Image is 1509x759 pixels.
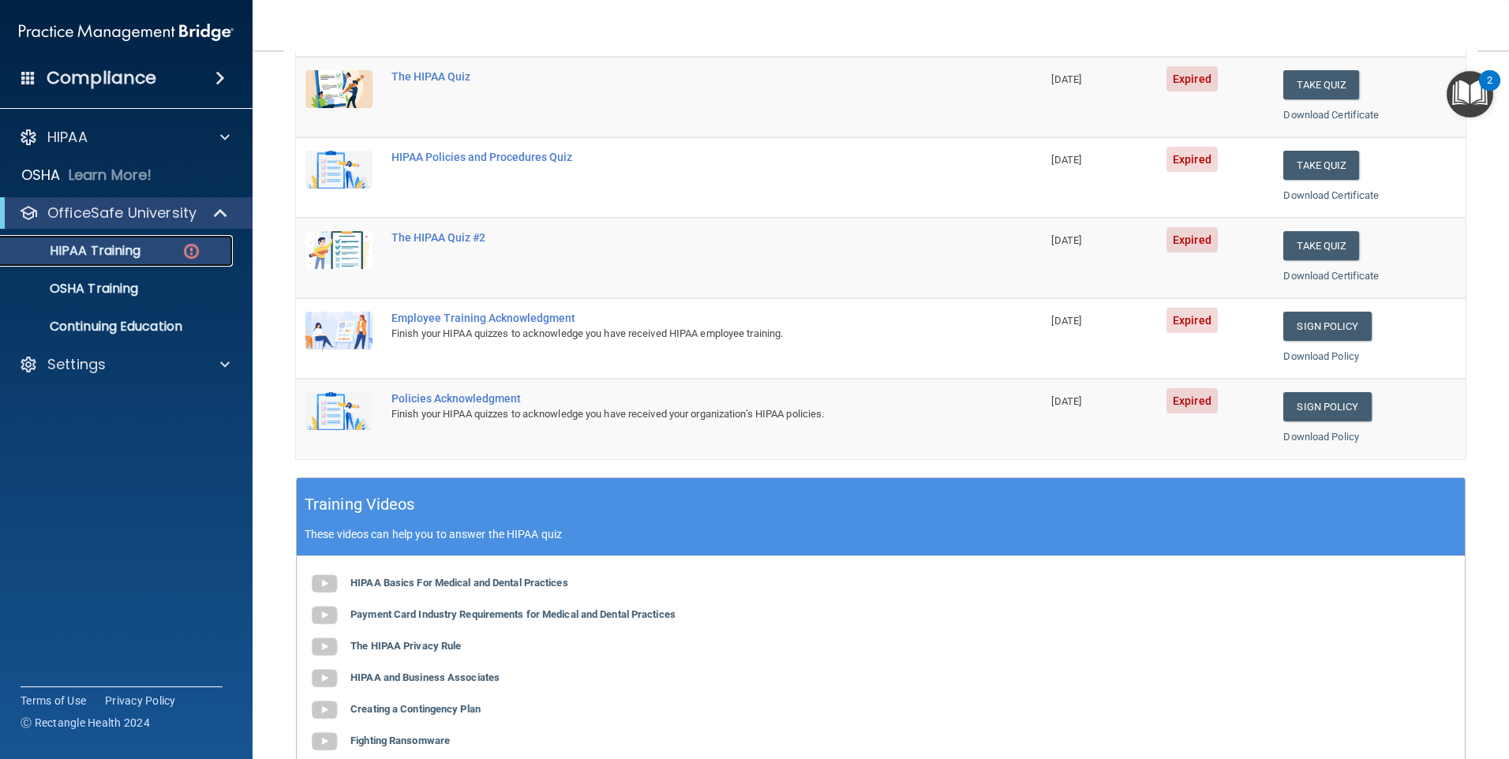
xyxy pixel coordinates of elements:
a: Sign Policy [1283,312,1371,341]
img: gray_youtube_icon.38fcd6cc.png [309,663,340,694]
button: Take Quiz [1283,231,1359,260]
h4: Compliance [47,67,156,89]
span: Ⓒ Rectangle Health 2024 [21,715,150,731]
p: HIPAA Training [10,243,140,259]
span: [DATE] [1051,73,1081,85]
p: HIPAA [47,128,88,147]
div: The HIPAA Quiz [391,70,963,83]
span: Expired [1166,227,1218,252]
p: These videos can help you to answer the HIPAA quiz [305,528,1457,540]
a: Download Certificate [1283,189,1379,201]
a: Settings [19,355,230,374]
div: 2 [1487,80,1492,101]
div: Finish your HIPAA quizzes to acknowledge you have received your organization’s HIPAA policies. [391,405,963,424]
img: gray_youtube_icon.38fcd6cc.png [309,694,340,726]
b: HIPAA and Business Associates [350,671,500,683]
span: Expired [1166,66,1218,92]
p: Continuing Education [10,319,226,335]
img: PMB logo [19,17,234,48]
p: OSHA Training [10,281,138,297]
img: gray_youtube_icon.38fcd6cc.png [309,631,340,663]
b: Payment Card Industry Requirements for Medical and Dental Practices [350,608,676,620]
a: Sign Policy [1283,392,1371,421]
b: Fighting Ransomware [350,735,450,746]
h5: Training Videos [305,491,415,518]
a: Privacy Policy [105,693,176,709]
span: Expired [1166,147,1218,172]
p: Settings [47,355,106,374]
span: [DATE] [1051,154,1081,166]
iframe: Drift Widget Chat Controller [1236,647,1490,710]
div: HIPAA Policies and Procedures Quiz [391,151,963,163]
a: Terms of Use [21,693,86,709]
p: OSHA [21,166,61,185]
a: Download Certificate [1283,270,1379,282]
span: [DATE] [1051,234,1081,246]
div: The HIPAA Quiz #2 [391,231,963,244]
div: Employee Training Acknowledgment [391,312,963,324]
p: OfficeSafe University [47,204,197,222]
div: Finish your HIPAA quizzes to acknowledge you have received HIPAA employee training. [391,324,963,343]
img: gray_youtube_icon.38fcd6cc.png [309,726,340,757]
span: Expired [1166,388,1218,413]
a: Download Policy [1283,350,1359,362]
a: Download Certificate [1283,109,1379,121]
span: [DATE] [1051,395,1081,407]
a: HIPAA [19,128,230,147]
a: Download Policy [1283,431,1359,443]
b: The HIPAA Privacy Rule [350,640,461,652]
b: HIPAA Basics For Medical and Dental Practices [350,577,568,589]
img: gray_youtube_icon.38fcd6cc.png [309,568,340,600]
span: Expired [1166,308,1218,333]
a: OfficeSafe University [19,204,229,222]
button: Open Resource Center, 2 new notifications [1447,71,1493,118]
img: danger-circle.6113f641.png [182,241,201,261]
b: Creating a Contingency Plan [350,703,481,715]
div: Policies Acknowledgment [391,392,963,405]
span: [DATE] [1051,315,1081,327]
p: Learn More! [69,166,152,185]
button: Take Quiz [1283,70,1359,99]
button: Take Quiz [1283,151,1359,180]
img: gray_youtube_icon.38fcd6cc.png [309,600,340,631]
